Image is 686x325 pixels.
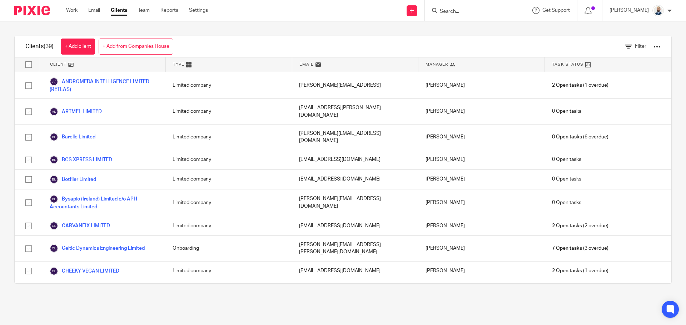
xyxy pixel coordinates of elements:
a: CARVANFIX LIMITED [50,222,110,230]
div: [PERSON_NAME] [418,236,545,261]
div: Limited company [165,150,292,169]
input: Search [439,9,503,15]
div: [PERSON_NAME] [418,99,545,124]
span: Client [50,61,66,67]
span: 7 Open tasks [552,245,582,252]
span: 0 Open tasks [552,156,581,163]
span: Filter [635,44,646,49]
img: Mark%20LI%20profiler.png [652,5,664,16]
a: CHEEKY VEGAN LIMITED [50,267,119,275]
a: Clients [111,7,127,14]
div: Sole Trader / Self-Assessed [165,281,292,306]
div: [EMAIL_ADDRESS][DOMAIN_NAME] [292,170,418,189]
div: [PERSON_NAME] [418,125,545,150]
a: Bysapio (Ireland) Limited c/o APH Accountants Limited [50,195,158,210]
span: 2 Open tasks [552,222,582,229]
span: 0 Open tasks [552,199,581,206]
a: Botfiler Limited [50,175,96,184]
span: Get Support [542,8,570,13]
div: Limited company [165,189,292,216]
div: [PERSON_NAME][EMAIL_ADDRESS][DOMAIN_NAME] [292,189,418,216]
a: + Add client [61,39,95,55]
div: [PERSON_NAME] [418,170,545,189]
a: Reports [160,7,178,14]
img: svg%3E [50,77,58,86]
div: [PERSON_NAME] [418,189,545,216]
span: 2 Open tasks [552,267,582,274]
div: Limited company [165,216,292,235]
div: Limited company [165,261,292,281]
p: [PERSON_NAME] [610,7,649,14]
img: svg%3E [50,267,58,275]
span: (2 overdue) [552,222,608,229]
a: BCS XPRESS LIMITED [50,156,112,164]
a: Team [138,7,150,14]
div: Limited company [165,72,292,98]
img: Pixie [14,6,50,15]
span: 8 Open tasks [552,133,582,141]
div: [PERSON_NAME] [418,150,545,169]
span: 0 Open tasks [552,176,581,183]
img: svg%3E [50,175,58,184]
a: Celtic Dynamics Engineering Limited [50,244,145,253]
a: + Add from Companies House [99,39,173,55]
a: ANDROMEDA INTELLIGENCE LIMITED (RETLAS) [50,77,158,93]
div: Limited company [165,170,292,189]
span: (1 overdue) [552,82,608,89]
span: (6 overdue) [552,133,608,141]
span: (1 overdue) [552,267,608,274]
a: Email [88,7,100,14]
div: [PERSON_NAME][EMAIL_ADDRESS][PERSON_NAME][DOMAIN_NAME] [292,236,418,261]
img: svg%3E [50,195,58,203]
div: [PERSON_NAME][EMAIL_ADDRESS] [292,72,418,98]
span: (39) [44,44,54,49]
img: svg%3E [50,133,58,141]
div: [PERSON_NAME] [418,216,545,235]
img: svg%3E [50,222,58,230]
span: 0 Open tasks [552,108,581,115]
span: 2 Open tasks [552,82,582,89]
img: svg%3E [50,156,58,164]
span: (3 overdue) [552,245,608,252]
span: Type [173,61,184,67]
span: Task Status [552,61,583,67]
div: [PERSON_NAME][EMAIL_ADDRESS][PERSON_NAME][DOMAIN_NAME] [292,281,418,306]
div: Onboarding [165,236,292,261]
img: svg%3E [50,244,58,253]
div: [EMAIL_ADDRESS][DOMAIN_NAME] [292,216,418,235]
h1: Clients [25,43,54,50]
div: [PERSON_NAME][EMAIL_ADDRESS][DOMAIN_NAME] [292,125,418,150]
div: [PERSON_NAME] [418,261,545,281]
div: [EMAIL_ADDRESS][PERSON_NAME][DOMAIN_NAME] [292,99,418,124]
div: Limited company [165,99,292,124]
img: svg%3E [50,107,58,116]
div: [EMAIL_ADDRESS][DOMAIN_NAME] [292,261,418,281]
a: Work [66,7,78,14]
a: ARTMEL LIMITED [50,107,102,116]
span: Email [299,61,314,67]
div: [PERSON_NAME] [418,72,545,98]
div: [PERSON_NAME] [418,281,545,306]
div: Limited company [165,125,292,150]
div: [EMAIL_ADDRESS][DOMAIN_NAME] [292,150,418,169]
a: Settings [189,7,208,14]
input: Select all [22,58,35,71]
span: Manager [426,61,448,67]
a: Barelle Limited [50,133,95,141]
